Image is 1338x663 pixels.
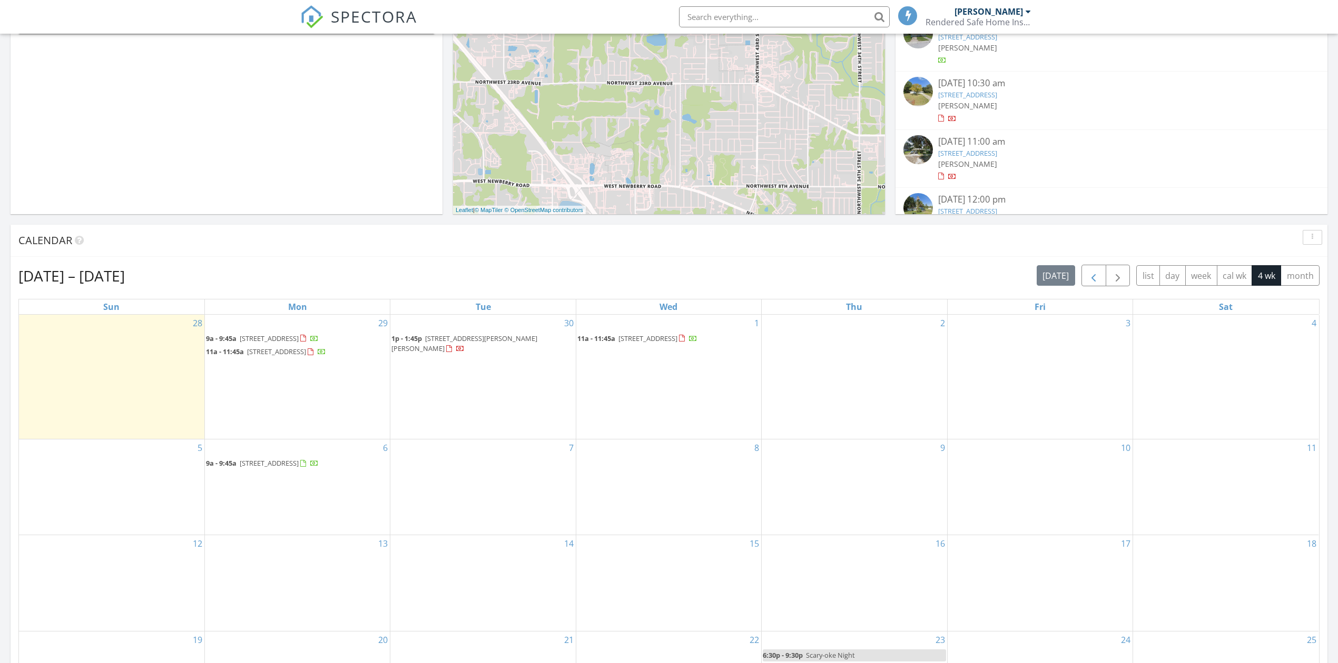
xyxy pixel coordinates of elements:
a: Go to October 21, 2025 [562,631,576,648]
td: Go to September 29, 2025 [204,315,390,439]
a: Go to October 25, 2025 [1305,631,1319,648]
a: Go to October 14, 2025 [562,535,576,552]
td: Go to October 11, 2025 [1133,439,1319,535]
a: 11a - 11:45a [STREET_ADDRESS] [206,347,326,356]
td: Go to October 9, 2025 [762,439,947,535]
a: [STREET_ADDRESS] [938,206,997,216]
td: Go to October 16, 2025 [762,535,947,631]
a: [DATE] 10:30 am [STREET_ADDRESS] [PERSON_NAME] [903,77,1320,124]
a: [STREET_ADDRESS] [938,148,997,158]
a: Go to September 29, 2025 [376,315,390,331]
div: [DATE] 11:00 am [938,135,1285,148]
a: 11a - 11:45a [STREET_ADDRESS] [206,346,389,358]
span: [STREET_ADDRESS][PERSON_NAME][PERSON_NAME] [391,334,537,353]
span: Scary-oke Night [806,650,855,660]
span: 9a - 9:45a [206,334,237,343]
button: cal wk [1217,265,1253,286]
a: Go to September 30, 2025 [562,315,576,331]
a: Monday [286,299,309,314]
a: Go to October 4, 2025 [1310,315,1319,331]
a: Go to October 18, 2025 [1305,535,1319,552]
a: Go to October 9, 2025 [938,439,947,456]
td: Go to September 28, 2025 [19,315,204,439]
td: Go to October 4, 2025 [1133,315,1319,439]
img: streetview [903,77,933,106]
td: Go to October 6, 2025 [204,439,390,535]
a: Go to October 8, 2025 [752,439,761,456]
div: [DATE] 10:30 am [938,77,1285,90]
img: The Best Home Inspection Software - Spectora [300,5,323,28]
a: Go to October 19, 2025 [191,631,204,648]
a: Thursday [844,299,864,314]
a: Friday [1032,299,1048,314]
td: Go to October 13, 2025 [204,535,390,631]
button: day [1159,265,1186,286]
td: Go to October 15, 2025 [576,535,761,631]
a: Tuesday [474,299,493,314]
a: © OpenStreetMap contributors [505,207,583,213]
td: Go to October 18, 2025 [1133,535,1319,631]
div: | [453,206,586,215]
td: Go to October 2, 2025 [762,315,947,439]
a: © MapTiler [475,207,503,213]
td: Go to October 1, 2025 [576,315,761,439]
a: 9a - 9:45a [STREET_ADDRESS] [206,457,389,470]
button: Previous [1081,265,1106,286]
a: 11a - 11:45a [STREET_ADDRESS] [577,334,697,343]
span: 6:30p - 9:30p [763,650,803,660]
a: Saturday [1217,299,1235,314]
span: [PERSON_NAME] [938,101,997,110]
span: SPECTORA [331,5,417,27]
a: Leaflet [456,207,473,213]
a: Go to October 10, 2025 [1119,439,1133,456]
td: Go to October 7, 2025 [390,439,576,535]
a: 11a - 11:45a [STREET_ADDRESS] [577,333,760,345]
a: Go to October 3, 2025 [1124,315,1133,331]
span: [STREET_ADDRESS] [247,347,306,356]
a: Go to October 23, 2025 [933,631,947,648]
span: Calendar [18,233,72,247]
button: list [1136,265,1160,286]
div: [PERSON_NAME] [955,6,1023,17]
button: month [1281,265,1320,286]
button: week [1185,265,1217,286]
td: Go to October 17, 2025 [947,535,1133,631]
td: Go to October 8, 2025 [576,439,761,535]
a: Go to October 11, 2025 [1305,439,1319,456]
a: [STREET_ADDRESS] [938,32,997,42]
img: streetview [903,135,933,165]
button: Next [1106,265,1130,286]
a: 9a - 9:45a [STREET_ADDRESS] [206,458,319,468]
span: [STREET_ADDRESS] [240,334,299,343]
span: 11a - 11:45a [577,334,615,343]
span: [PERSON_NAME] [938,43,997,53]
td: Go to October 5, 2025 [19,439,204,535]
a: Go to October 16, 2025 [933,535,947,552]
td: Go to October 12, 2025 [19,535,204,631]
a: Wednesday [657,299,680,314]
a: 9a - 9:45a [STREET_ADDRESS] [206,333,389,345]
a: 1p - 1:45p [STREET_ADDRESS][PERSON_NAME][PERSON_NAME] [391,333,574,355]
a: 9a - 9:45a [STREET_ADDRESS] [206,334,319,343]
a: Go to October 5, 2025 [195,439,204,456]
a: Go to October 24, 2025 [1119,631,1133,648]
a: Go to October 22, 2025 [747,631,761,648]
span: [STREET_ADDRESS] [240,458,299,468]
a: Sunday [101,299,122,314]
input: Search everything... [679,6,890,27]
a: Go to September 28, 2025 [191,315,204,331]
a: Go to October 1, 2025 [752,315,761,331]
h2: [DATE] – [DATE] [18,265,125,286]
span: 11a - 11:45a [206,347,244,356]
div: [DATE] 12:00 pm [938,193,1285,206]
a: [DATE] 12:00 pm [STREET_ADDRESS] [PERSON_NAME] [903,193,1320,240]
a: [DATE] 11:00 am [STREET_ADDRESS] [PERSON_NAME] [903,135,1320,182]
a: SPECTORA [300,14,417,36]
button: 4 wk [1252,265,1281,286]
span: 9a - 9:45a [206,458,237,468]
td: Go to October 3, 2025 [947,315,1133,439]
span: 1p - 1:45p [391,334,422,343]
span: [PERSON_NAME] [938,159,997,169]
a: Go to October 6, 2025 [381,439,390,456]
a: [DATE] 10:00 am [STREET_ADDRESS] [PERSON_NAME] [903,19,1320,66]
